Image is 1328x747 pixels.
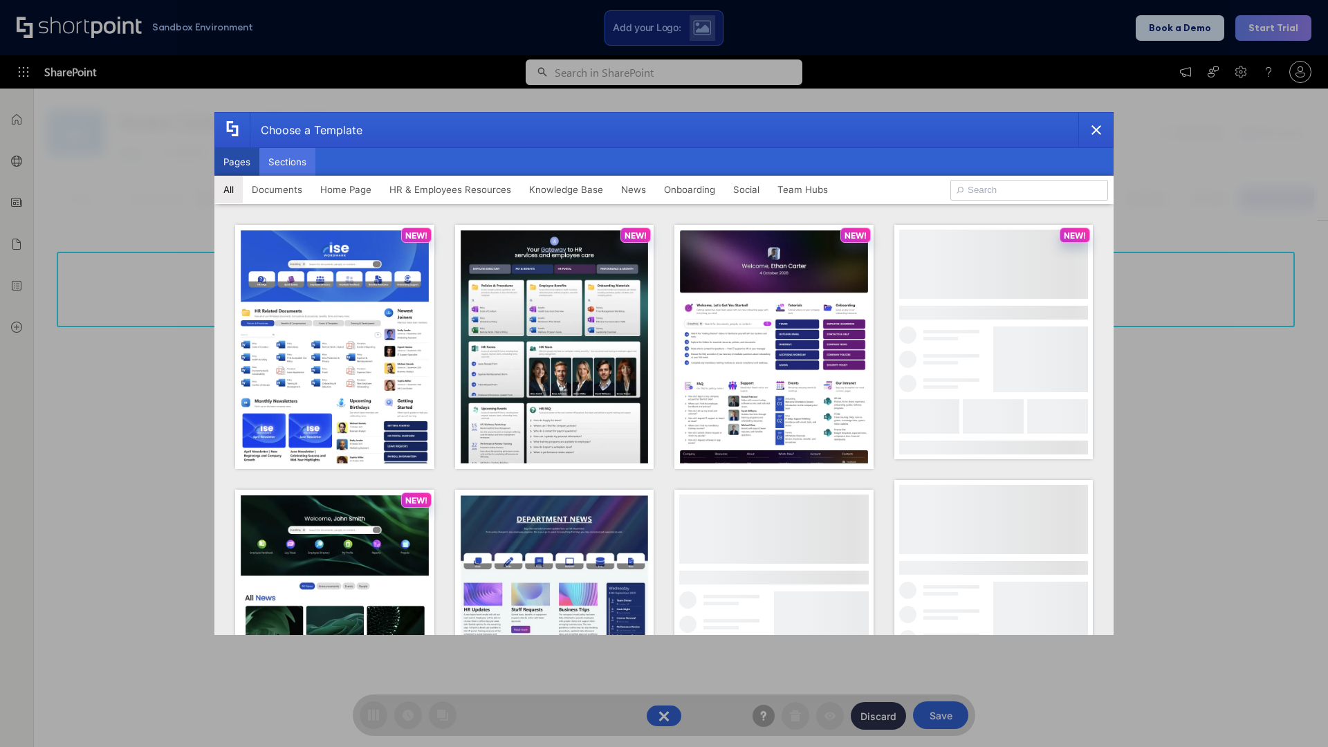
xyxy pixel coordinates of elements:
[612,176,655,203] button: News
[1259,681,1328,747] iframe: Chat Widget
[214,148,259,176] button: Pages
[520,176,612,203] button: Knowledge Base
[214,176,243,203] button: All
[625,230,647,241] p: NEW!
[1064,230,1086,241] p: NEW!
[259,148,315,176] button: Sections
[250,113,362,147] div: Choose a Template
[405,495,427,506] p: NEW!
[405,230,427,241] p: NEW!
[311,176,380,203] button: Home Page
[845,230,867,241] p: NEW!
[214,112,1114,635] div: template selector
[380,176,520,203] button: HR & Employees Resources
[243,176,311,203] button: Documents
[655,176,724,203] button: Onboarding
[768,176,837,203] button: Team Hubs
[724,176,768,203] button: Social
[950,180,1108,201] input: Search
